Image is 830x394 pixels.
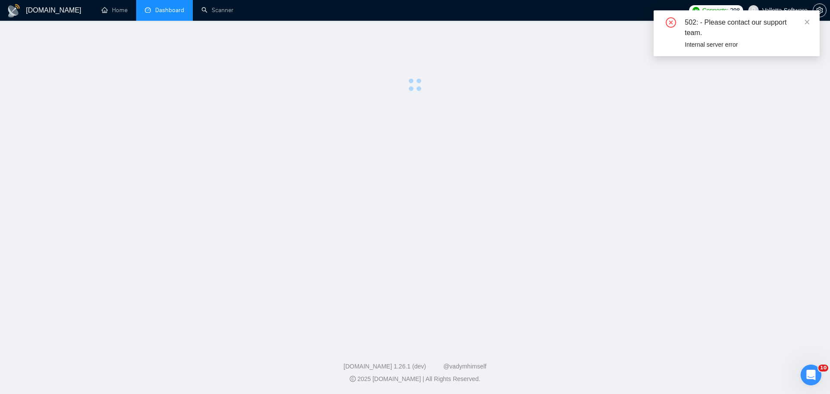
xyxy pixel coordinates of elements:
[693,7,699,14] img: upwork-logo.png
[145,7,151,13] span: dashboard
[801,365,821,385] iframe: Intercom live chat
[443,363,486,370] a: @vadymhimself
[818,365,828,372] span: 10
[685,40,809,49] div: Internal server error
[201,6,233,14] a: searchScanner
[685,17,809,38] div: 502: - Please contact our support team.
[813,7,827,14] a: setting
[813,7,826,14] span: setting
[666,17,676,28] span: close-circle
[804,19,810,25] span: close
[344,363,426,370] a: [DOMAIN_NAME] 1.26.1 (dev)
[155,6,184,14] span: Dashboard
[702,6,728,15] span: Connects:
[750,7,757,13] span: user
[7,375,823,384] div: 2025 [DOMAIN_NAME] | All Rights Reserved.
[350,376,356,382] span: copyright
[7,4,21,18] img: logo
[813,3,827,17] button: setting
[730,6,740,15] span: 298
[102,6,128,14] a: homeHome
